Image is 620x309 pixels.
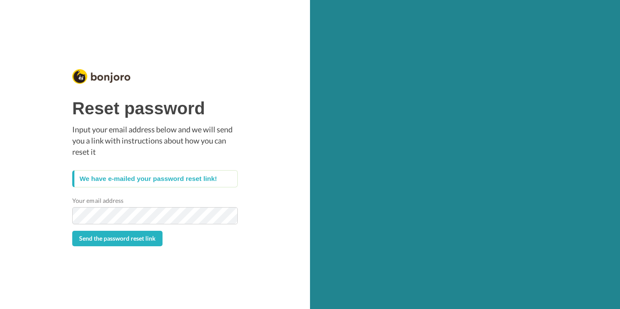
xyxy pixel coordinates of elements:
[79,235,156,242] span: Send the password reset link
[72,124,238,157] p: Input your email address below and we will send you a link with instructions about how you can re...
[72,196,123,205] label: Your email address
[72,231,163,246] button: Send the password reset link
[72,170,238,187] div: We have e-mailed your password reset link!
[72,99,238,118] h1: Reset password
